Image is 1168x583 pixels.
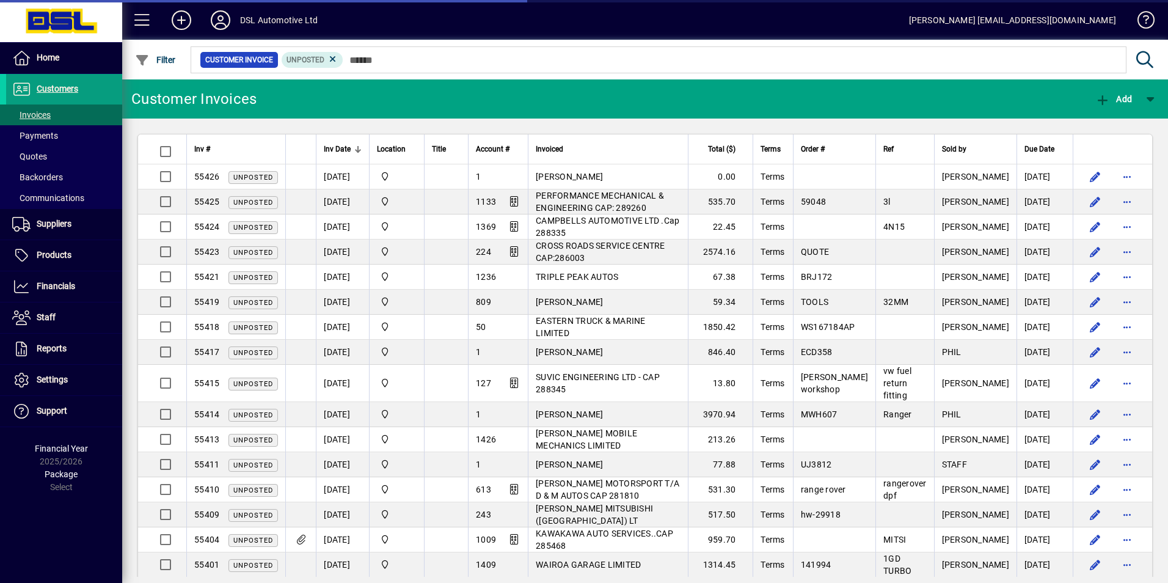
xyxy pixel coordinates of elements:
span: 55424 [194,222,219,232]
span: Settings [37,375,68,384]
span: ECD358 [801,347,833,357]
span: Unposted [233,512,273,519]
span: Order # [801,142,825,156]
span: Backorders [12,172,63,182]
td: [DATE] [1017,265,1073,290]
div: Total ($) [696,142,747,156]
div: Location [377,142,417,156]
span: 4N15 [883,222,905,232]
span: Ref [883,142,894,156]
span: [PERSON_NAME] [536,297,603,307]
span: [PERSON_NAME] [536,409,603,419]
span: Central [377,245,417,258]
span: 55425 [194,197,219,207]
span: [PERSON_NAME] [536,347,603,357]
span: Title [432,142,446,156]
span: Terms [761,247,784,257]
span: UJ3812 [801,460,832,469]
td: [DATE] [316,315,369,340]
button: Edit [1086,317,1105,337]
td: [DATE] [1017,240,1073,265]
button: Edit [1086,455,1105,474]
span: 1 [476,347,481,357]
span: Unposted [233,436,273,444]
td: 2574.16 [688,240,753,265]
span: Filter [135,55,176,65]
td: [DATE] [316,477,369,502]
span: Terms [761,197,784,207]
td: 0.00 [688,164,753,189]
div: Due Date [1024,142,1065,156]
span: [PERSON_NAME] [942,297,1009,307]
button: Edit [1086,217,1105,237]
button: Edit [1086,480,1105,499]
a: Reports [6,334,122,364]
td: [DATE] [316,164,369,189]
span: Central [377,376,417,390]
a: Staff [6,302,122,333]
span: Unposted [233,174,273,182]
span: 243 [476,510,491,519]
td: [DATE] [316,365,369,402]
span: 1GD TURBO [883,554,911,576]
span: [PERSON_NAME] [942,510,1009,519]
span: 55414 [194,409,219,419]
span: Central [377,483,417,496]
span: MWH607 [801,409,838,419]
span: Add [1095,94,1132,104]
button: Edit [1086,530,1105,549]
button: Add [1092,88,1135,110]
a: Products [6,240,122,271]
td: 77.88 [688,452,753,477]
span: 127 [476,378,491,388]
td: [DATE] [1017,215,1073,240]
a: Invoices [6,105,122,125]
td: [DATE] [1017,452,1073,477]
span: CAMPBELLS AUTOMOTIVE LTD .Cap 288335 [536,216,679,238]
span: 141994 [801,560,831,570]
td: [DATE] [316,240,369,265]
td: 846.40 [688,340,753,365]
a: Home [6,43,122,73]
span: 1 [476,460,481,469]
a: Knowledge Base [1128,2,1153,42]
span: Sold by [942,142,966,156]
span: 55418 [194,322,219,332]
td: [DATE] [316,189,369,215]
span: [PERSON_NAME] [942,222,1009,232]
span: 59048 [801,197,826,207]
span: BRJ172 [801,272,833,282]
span: vw fuel return fitting [883,366,911,400]
a: Communications [6,188,122,208]
span: Terms [761,460,784,469]
button: Edit [1086,167,1105,186]
span: 50 [476,322,486,332]
button: More options [1117,480,1137,499]
td: 517.50 [688,502,753,527]
button: Edit [1086,405,1105,424]
button: Edit [1086,192,1105,211]
span: [PERSON_NAME] MOBILE MECHANICS LIMITED [536,428,637,450]
button: More options [1117,405,1137,424]
span: Unposted [233,349,273,357]
span: 55413 [194,435,219,444]
span: MITSI [883,535,906,544]
span: Central [377,195,417,208]
span: PHIL [942,409,962,419]
span: Central [377,170,417,183]
span: PERFORMANCE MECHANICAL & ENGINEERING CAP: 289260 [536,191,664,213]
span: Terms [761,222,784,232]
span: 1409 [476,560,496,570]
div: Ref [883,142,927,156]
a: Payments [6,125,122,146]
span: Central [377,558,417,571]
span: TRIPLE PEAK AUTOS [536,272,618,282]
span: 55419 [194,297,219,307]
td: 13.80 [688,365,753,402]
td: 1314.45 [688,552,753,577]
span: Financials [37,281,75,291]
button: More options [1117,430,1137,449]
td: [DATE] [1017,290,1073,315]
span: 55411 [194,460,219,469]
span: Central [377,433,417,446]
